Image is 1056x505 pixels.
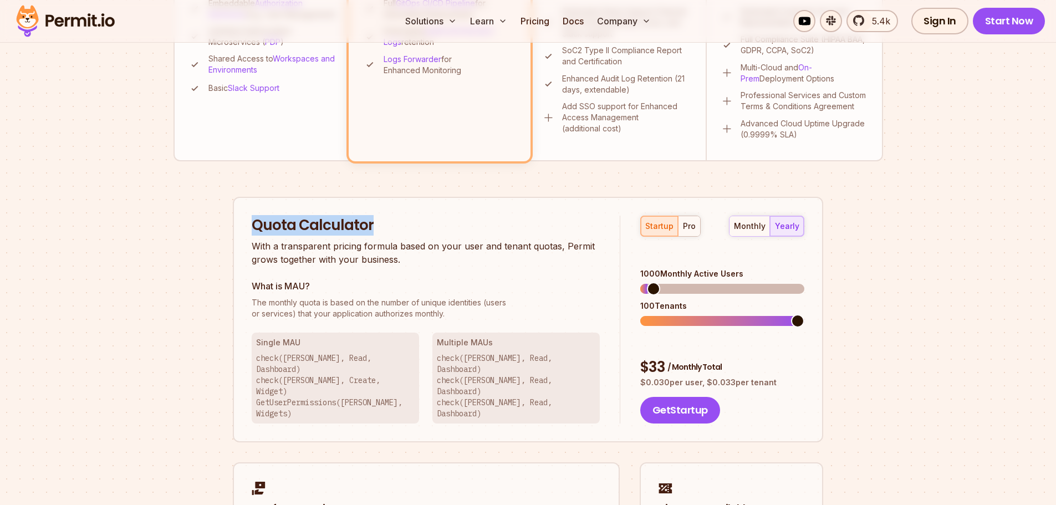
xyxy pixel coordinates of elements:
[640,377,804,388] p: $ 0.030 per user, $ 0.033 per tenant
[973,8,1045,34] a: Start Now
[208,53,338,75] p: Shared Access to
[741,34,869,56] p: Full Compliance Suite (HIPAA BAA, GDPR, CCPA, SoC2)
[640,358,804,378] div: $ 33
[865,14,890,28] span: 5.4k
[208,83,279,94] p: Basic
[741,62,869,84] p: Multi-Cloud and Deployment Options
[667,361,722,373] span: / Monthly Total
[741,118,869,140] p: Advanced Cloud Uptime Upgrade (0.9999% SLA)
[384,54,441,64] a: Logs Forwarder
[640,300,804,312] div: 100 Tenants
[252,297,600,319] p: or services) that your application authorizes monthly.
[252,279,600,293] h3: What is MAU?
[846,10,898,32] a: 5.4k
[640,397,720,424] button: GetStartup
[256,337,415,348] h3: Single MAU
[401,10,461,32] button: Solutions
[562,101,692,134] p: Add SSO support for Enhanced Access Management (additional cost)
[252,216,600,236] h2: Quota Calculator
[558,10,588,32] a: Docs
[11,2,120,40] img: Permit logo
[911,8,968,34] a: Sign In
[256,353,415,419] p: check([PERSON_NAME], Read, Dashboard) check([PERSON_NAME], Create, Widget) GetUserPermissions([PE...
[252,239,600,266] p: With a transparent pricing formula based on your user and tenant quotas, Permit grows together wi...
[741,63,812,83] a: On-Prem
[741,90,869,112] p: Professional Services and Custom Terms & Conditions Agreement
[265,37,280,47] a: PDP
[562,45,692,67] p: SoC2 Type II Compliance Report and Certification
[734,221,766,232] div: monthly
[252,297,600,308] span: The monthly quota is based on the number of unique identities (users
[437,337,595,348] h3: Multiple MAUs
[562,73,692,95] p: Enhanced Audit Log Retention (21 days, extendable)
[384,54,516,76] p: for Enhanced Monitoring
[516,10,554,32] a: Pricing
[683,221,696,232] div: pro
[228,83,279,93] a: Slack Support
[640,268,804,279] div: 1000 Monthly Active Users
[437,353,595,419] p: check([PERSON_NAME], Read, Dashboard) check([PERSON_NAME], Read, Dashboard) check([PERSON_NAME], ...
[466,10,512,32] button: Learn
[593,10,655,32] button: Company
